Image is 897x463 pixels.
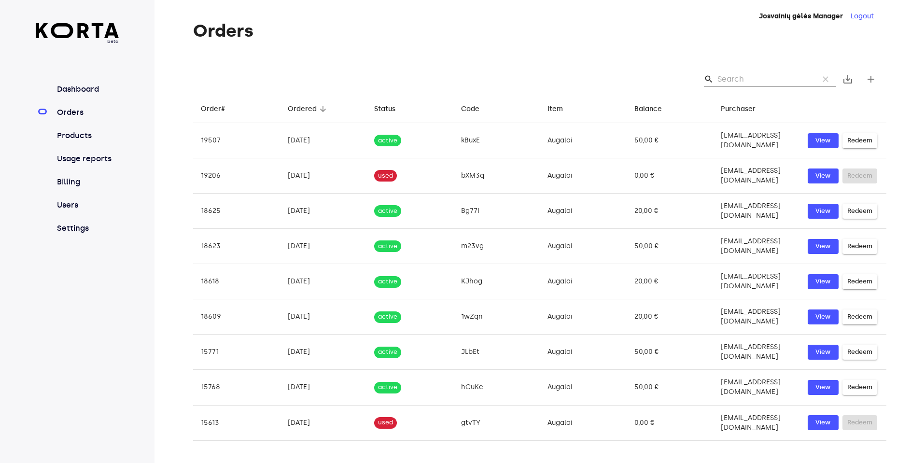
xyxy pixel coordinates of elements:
[842,133,877,148] button: Redeem
[461,103,492,115] span: Code
[374,103,408,115] span: Status
[540,194,627,229] td: Augalai
[842,380,877,395] button: Redeem
[847,347,872,358] span: Redeem
[55,176,119,188] a: Billing
[847,241,872,252] span: Redeem
[193,229,280,264] td: 18623
[280,229,367,264] td: [DATE]
[808,168,839,183] a: View
[453,264,540,299] td: KJhog
[808,274,839,289] button: View
[288,103,329,115] span: Ordered
[717,71,811,87] input: Search
[808,133,839,148] button: View
[540,158,627,194] td: Augalai
[193,194,280,229] td: 18625
[627,335,714,370] td: 50,00 €
[847,135,872,146] span: Redeem
[547,103,563,115] div: Item
[374,348,401,357] span: active
[759,12,843,20] strong: Josvainių gėlės Manager
[453,299,540,335] td: 1wZqn
[627,158,714,194] td: 0,00 €
[374,242,401,251] span: active
[280,299,367,335] td: [DATE]
[713,335,800,370] td: [EMAIL_ADDRESS][DOMAIN_NAME]
[453,158,540,194] td: bXM3q
[540,335,627,370] td: Augalai
[193,264,280,299] td: 18618
[859,68,883,91] button: Create new gift card
[193,123,280,158] td: 19507
[851,12,874,21] button: Logout
[627,370,714,405] td: 50,00 €
[808,204,839,219] button: View
[713,405,800,440] td: [EMAIL_ADDRESS][DOMAIN_NAME]
[280,123,367,158] td: [DATE]
[280,158,367,194] td: [DATE]
[847,382,872,393] span: Redeem
[713,158,800,194] td: [EMAIL_ADDRESS][DOMAIN_NAME]
[201,103,225,115] div: Order#
[813,241,834,252] span: View
[374,383,401,392] span: active
[813,311,834,323] span: View
[842,239,877,254] button: Redeem
[55,130,119,141] a: Products
[813,206,834,217] span: View
[634,103,674,115] span: Balance
[713,123,800,158] td: [EMAIL_ADDRESS][DOMAIN_NAME]
[55,199,119,211] a: Users
[808,345,839,360] a: View
[847,311,872,323] span: Redeem
[847,206,872,217] span: Redeem
[201,103,238,115] span: Order#
[55,223,119,234] a: Settings
[280,405,367,440] td: [DATE]
[547,103,575,115] span: Item
[288,103,317,115] div: Ordered
[842,345,877,360] button: Redeem
[453,335,540,370] td: JLbEt
[808,415,839,430] button: View
[842,274,877,289] button: Redeem
[453,405,540,440] td: gtvTY
[842,204,877,219] button: Redeem
[374,136,401,145] span: active
[55,84,119,95] a: Dashboard
[36,38,119,45] span: beta
[634,103,662,115] div: Balance
[374,103,395,115] div: Status
[540,264,627,299] td: Augalai
[627,123,714,158] td: 50,00 €
[627,299,714,335] td: 20,00 €
[704,74,714,84] span: Search
[319,105,327,113] span: arrow_downward
[280,264,367,299] td: [DATE]
[193,21,886,41] h1: Orders
[374,277,401,286] span: active
[813,135,834,146] span: View
[721,103,756,115] div: Purchaser
[453,194,540,229] td: Bg77I
[374,418,397,427] span: used
[808,380,839,395] a: View
[808,239,839,254] button: View
[193,335,280,370] td: 15771
[540,299,627,335] td: Augalai
[813,417,834,428] span: View
[540,370,627,405] td: Augalai
[713,370,800,405] td: [EMAIL_ADDRESS][DOMAIN_NAME]
[36,23,119,38] img: Korta
[55,107,119,118] a: Orders
[813,276,834,287] span: View
[627,264,714,299] td: 20,00 €
[374,171,397,181] span: used
[847,276,872,287] span: Redeem
[280,194,367,229] td: [DATE]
